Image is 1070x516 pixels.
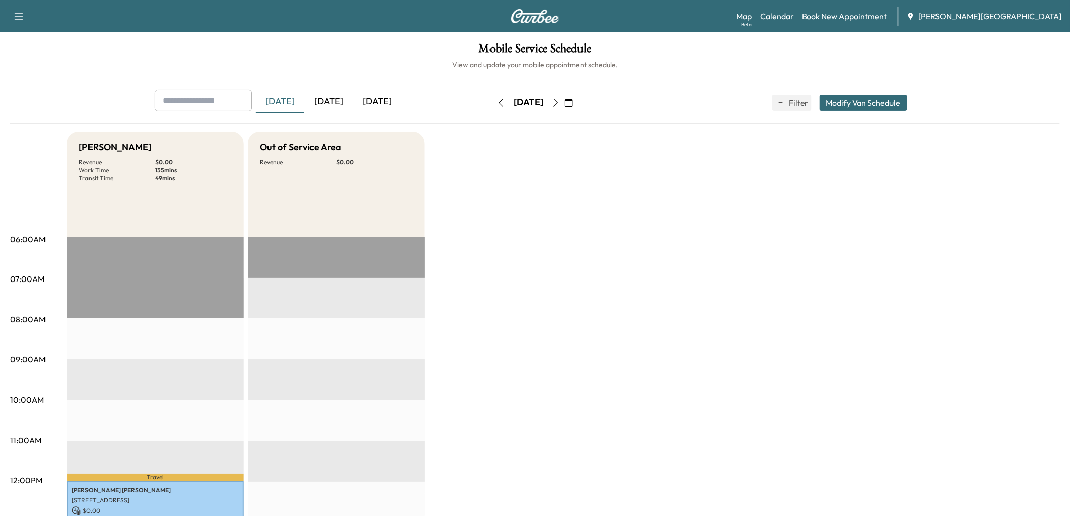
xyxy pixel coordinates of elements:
div: [DATE] [514,96,543,109]
p: Revenue [79,158,155,166]
p: 06:00AM [10,233,46,245]
div: [DATE] [304,90,353,113]
p: $ 0.00 [72,506,239,515]
button: Filter [772,95,812,111]
p: $ 0.00 [336,158,413,166]
a: MapBeta [736,10,752,22]
a: Calendar [760,10,794,22]
h5: [PERSON_NAME] [79,140,151,154]
p: 135 mins [155,166,232,174]
p: Travel [67,474,244,481]
p: 08:00AM [10,313,46,325]
p: 07:00AM [10,273,44,285]
p: Transit Time [79,174,155,182]
h6: View and update your mobile appointment schedule. [10,60,1060,70]
p: 10:00AM [10,394,44,406]
h5: Out of Service Area [260,140,341,154]
div: Beta [741,21,752,28]
div: [DATE] [256,90,304,113]
p: $ 0.00 [155,158,232,166]
img: Curbee Logo [511,9,559,23]
p: Work Time [79,166,155,174]
span: Filter [789,97,807,109]
p: Revenue [260,158,336,166]
p: [PERSON_NAME] [PERSON_NAME] [72,486,239,494]
p: 09:00AM [10,353,46,365]
p: 11:00AM [10,434,41,446]
div: [DATE] [353,90,402,113]
p: 12:00PM [10,474,42,486]
p: 49 mins [155,174,232,182]
span: [PERSON_NAME][GEOGRAPHIC_DATA] [919,10,1062,22]
p: [STREET_ADDRESS] [72,496,239,504]
h1: Mobile Service Schedule [10,42,1060,60]
button: Modify Van Schedule [820,95,907,111]
a: Book New Appointment [802,10,887,22]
